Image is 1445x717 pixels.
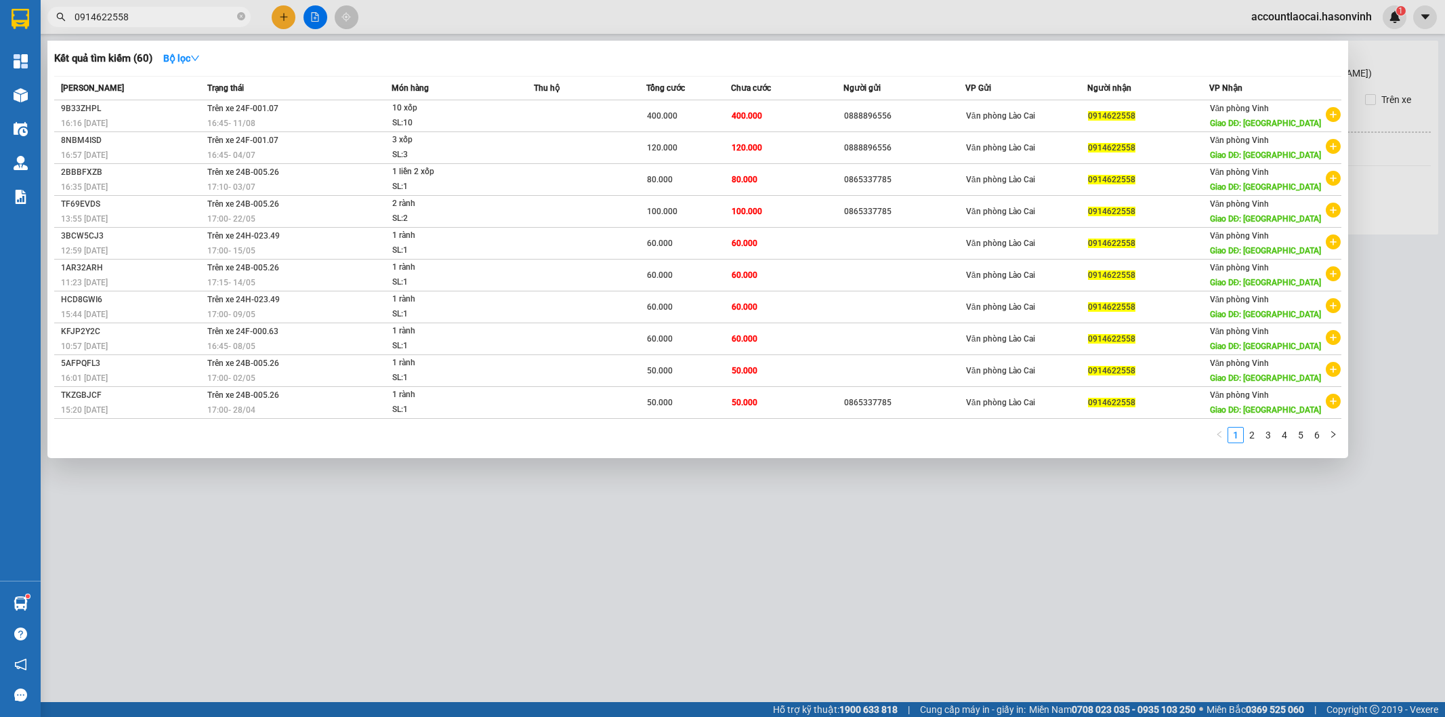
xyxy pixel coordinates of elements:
[1293,428,1308,443] a: 5
[1210,150,1322,160] span: Giao DĐ: [GEOGRAPHIC_DATA]
[392,165,494,180] div: 1 liền 2 xốp
[61,405,108,415] span: 15:20 [DATE]
[1326,107,1341,122] span: plus-circle
[1088,270,1135,280] span: 0914622558
[152,47,211,69] button: Bộ lọcdown
[1088,111,1135,121] span: 0914622558
[207,231,280,241] span: Trên xe 24H-023.49
[392,403,494,417] div: SL: 1
[207,373,255,383] span: 17:00 - 02/05
[1326,394,1341,409] span: plus-circle
[190,54,200,63] span: down
[1325,427,1341,443] li: Next Page
[392,275,494,290] div: SL: 1
[61,165,203,180] div: 2BBBFXZB
[1088,143,1135,152] span: 0914622558
[207,405,255,415] span: 17:00 - 28/04
[1209,83,1242,93] span: VP Nhận
[732,302,757,312] span: 60.000
[1210,278,1322,287] span: Giao DĐ: [GEOGRAPHIC_DATA]
[1228,427,1244,443] li: 1
[392,197,494,211] div: 2 rành
[207,182,255,192] span: 17:10 - 03/07
[1244,428,1259,443] a: 2
[647,334,673,344] span: 60.000
[647,207,677,216] span: 100.000
[237,11,245,24] span: close-circle
[207,104,278,113] span: Trên xe 24F-001.07
[1088,175,1135,184] span: 0914622558
[966,334,1035,344] span: Văn phòng Lào Cai
[14,596,28,611] img: warehouse-icon
[207,119,255,128] span: 16:45 - 11/08
[61,325,203,339] div: KFJP2Y2C
[392,260,494,275] div: 1 rành
[844,141,965,155] div: 0888896556
[61,246,108,255] span: 12:59 [DATE]
[1088,302,1135,312] span: 0914622558
[1309,427,1325,443] li: 6
[61,182,108,192] span: 16:35 [DATE]
[647,175,673,184] span: 80.000
[1210,214,1322,224] span: Giao DĐ: [GEOGRAPHIC_DATA]
[392,133,494,148] div: 3 xốp
[1210,263,1270,272] span: Văn phòng Vinh
[12,9,29,29] img: logo-vxr
[392,148,494,163] div: SL: 3
[61,293,203,307] div: HCD8GWI6
[647,239,673,248] span: 60.000
[1210,104,1270,113] span: Văn phòng Vinh
[1276,427,1293,443] li: 4
[14,88,28,102] img: warehouse-icon
[1088,334,1135,344] span: 0914622558
[1228,428,1243,443] a: 1
[732,398,757,407] span: 50.000
[207,199,279,209] span: Trên xe 24B-005.26
[237,12,245,20] span: close-circle
[207,295,280,304] span: Trên xe 24H-023.49
[966,111,1035,121] span: Văn phòng Lào Cai
[392,228,494,243] div: 1 rành
[207,150,255,160] span: 16:45 - 04/07
[61,214,108,224] span: 13:55 [DATE]
[1277,428,1292,443] a: 4
[61,134,203,148] div: 8NBM4ISD
[647,143,677,152] span: 120.000
[61,261,203,275] div: 1AR32ARH
[207,327,278,336] span: Trên xe 24F-000.63
[1210,119,1322,128] span: Giao DĐ: [GEOGRAPHIC_DATA]
[54,52,152,66] h3: Kết quả tìm kiếm ( 60 )
[1210,182,1322,192] span: Giao DĐ: [GEOGRAPHIC_DATA]
[1260,427,1276,443] li: 3
[647,302,673,312] span: 60.000
[1088,398,1135,407] span: 0914622558
[392,243,494,258] div: SL: 1
[207,214,255,224] span: 17:00 - 22/05
[1087,83,1131,93] span: Người nhận
[61,102,203,116] div: 9B33ZHPL
[1244,427,1260,443] li: 2
[844,109,965,123] div: 0888896556
[207,83,244,93] span: Trạng thái
[647,270,673,280] span: 60.000
[732,366,757,375] span: 50.000
[731,83,771,93] span: Chưa cước
[844,205,965,219] div: 0865337785
[1210,199,1270,209] span: Văn phòng Vinh
[26,594,30,598] sup: 1
[732,111,762,121] span: 400.000
[966,175,1035,184] span: Văn phòng Lào Cai
[1326,139,1341,154] span: plus-circle
[1088,239,1135,248] span: 0914622558
[75,9,234,24] input: Tìm tên, số ĐT hoặc mã đơn
[207,390,279,400] span: Trên xe 24B-005.26
[207,263,279,272] span: Trên xe 24B-005.26
[207,358,279,368] span: Trên xe 24B-005.26
[732,207,762,216] span: 100.000
[1326,266,1341,281] span: plus-circle
[1210,327,1270,336] span: Văn phòng Vinh
[732,270,757,280] span: 60.000
[1326,330,1341,345] span: plus-circle
[207,136,278,145] span: Trên xe 24F-001.07
[207,342,255,351] span: 16:45 - 08/05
